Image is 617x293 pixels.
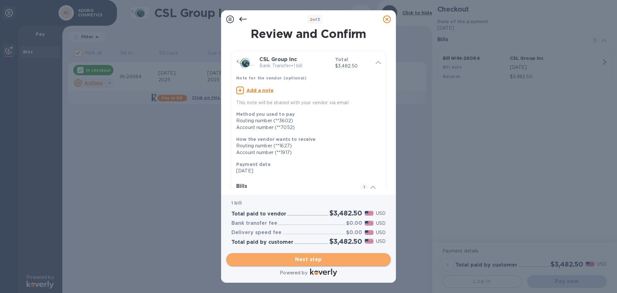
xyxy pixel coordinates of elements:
[280,270,307,276] p: Powered by
[236,56,381,106] div: CSL Group IncBank Transfer•1 billTotal$3,482.50Note for the vendor (optional)Add a noteThis note ...
[246,88,274,93] u: Add a note
[236,137,316,142] b: How the vendor wants to receive
[231,220,277,226] h3: Bank transfer fee
[259,62,330,69] p: Bank Transfer • 1 bill
[310,17,312,22] span: 2
[231,230,282,236] h3: Delivery speed fee
[231,211,286,217] h3: Total paid to vendor
[365,230,373,235] img: USD
[376,238,386,245] p: USD
[226,253,391,266] button: Next step
[231,239,293,245] h3: Total paid by customer
[231,256,386,263] span: Next step
[236,142,376,149] div: Routing number (**1627)
[365,239,373,243] img: USD
[236,168,376,174] p: [DATE]
[310,269,337,276] img: Logo
[365,221,373,225] img: USD
[335,57,348,62] b: Total
[346,220,362,226] h3: $0.00
[229,27,388,41] h1: Review and Confirm
[236,117,376,124] div: Routing number (**3602)
[376,220,386,227] p: USD
[236,76,307,80] b: Note for the vendor (optional)
[236,124,376,131] div: Account number (**7052)
[376,210,386,217] p: USD
[231,200,242,206] b: 1 bill
[365,211,373,215] img: USD
[236,112,295,117] b: Method you used to pay
[346,230,362,236] h3: $0.00
[329,237,362,245] h2: $3,482.50
[236,183,353,189] h3: Bills
[259,56,297,62] b: CSL Group Inc
[360,183,368,191] span: 1
[310,17,320,22] b: of 3
[236,162,271,167] b: Payment date
[236,149,376,156] div: Account number (**1917)
[329,209,362,217] h2: $3,482.50
[236,99,381,106] p: This note will be shared with your vendor via email
[335,63,371,69] p: $3,482.50
[376,229,386,236] p: USD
